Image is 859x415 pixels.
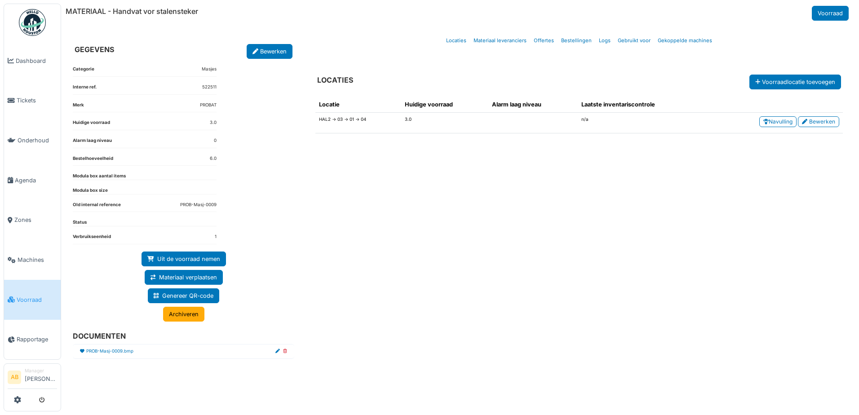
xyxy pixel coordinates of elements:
h6: LOCATIES [317,76,353,84]
dd: PROB-Masj-0009 [180,202,217,208]
a: AB Manager[PERSON_NAME] [8,367,57,389]
dt: Modula box size [73,187,108,194]
a: Gebruikt voor [614,30,654,51]
span: Machines [18,256,57,264]
a: Zones [4,200,61,240]
dd: Masjes [202,66,217,73]
h6: DOCUMENTEN [73,332,287,340]
div: Manager [25,367,57,374]
li: AB [8,371,21,384]
dt: Status [73,219,87,226]
a: PROB-Masj-0009.bmp [86,348,133,355]
dt: Modula box aantal items [73,173,126,180]
a: Genereer QR-code [148,288,219,303]
a: Voorraad [4,280,61,320]
dd: 6.0 [210,155,217,162]
dd: 0 [214,137,217,144]
span: Dashboard [16,57,57,65]
td: n/a [578,113,705,133]
a: Locaties [443,30,470,51]
a: Logs [595,30,614,51]
a: Voorraad [812,6,849,21]
a: Bewerken [798,116,839,127]
a: Bestellingen [558,30,595,51]
a: Rapportage [4,320,61,360]
a: Machines [4,240,61,280]
a: Onderhoud [4,120,61,160]
dt: Old internal reference [73,202,121,212]
a: Agenda [4,160,61,200]
span: Tickets [17,96,57,105]
th: Huidige voorraad [401,97,488,113]
th: Locatie [315,97,401,113]
a: Archiveren [163,307,204,322]
span: Agenda [15,176,57,185]
h6: MATERIAAL - Handvat vor stalensteker [66,7,198,16]
span: Rapportage [17,335,57,344]
dt: Categorie [73,66,94,76]
h6: GEGEVENS [75,45,114,54]
dd: 522511 [202,84,217,91]
dd: 1 [215,234,217,240]
button: Voorraadlocatie toevoegen [749,75,841,89]
a: Materiaal leveranciers [470,30,530,51]
a: Uit de voorraad nemen [142,252,226,266]
a: Materiaal verplaatsen [145,270,223,285]
span: Onderhoud [18,136,57,145]
dt: Huidige voorraad [73,119,110,130]
td: 3.0 [401,113,488,133]
a: Navulling [759,116,797,127]
a: Gekoppelde machines [654,30,716,51]
td: HAL2 -> 03 -> 01 -> 04 [315,113,401,133]
dt: Interne ref. [73,84,97,94]
span: Zones [14,216,57,224]
a: Dashboard [4,41,61,81]
dd: 3.0 [210,119,217,126]
dt: Verbruikseenheid [73,234,111,244]
span: Voorraad [17,296,57,304]
dd: PROBAT [200,102,217,109]
dt: Merk [73,102,84,112]
a: Bewerken [247,44,292,59]
a: Offertes [530,30,558,51]
li: [PERSON_NAME] [25,367,57,387]
img: Badge_color-CXgf-gQk.svg [19,9,46,36]
dt: Alarm laag niveau [73,137,112,148]
a: Tickets [4,81,61,121]
th: Laatste inventariscontrole [578,97,705,113]
th: Alarm laag niveau [488,97,578,113]
dt: Bestelhoeveelheid [73,155,113,166]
